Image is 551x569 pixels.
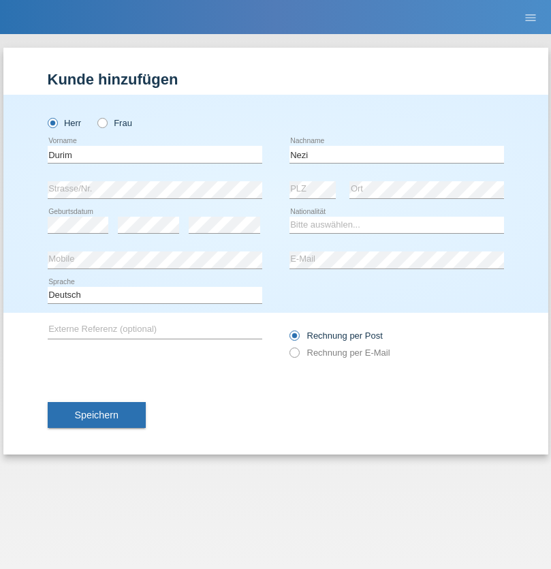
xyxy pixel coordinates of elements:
[289,330,383,341] label: Rechnung per Post
[48,118,82,128] label: Herr
[97,118,106,127] input: Frau
[517,13,544,21] a: menu
[48,71,504,88] h1: Kunde hinzufügen
[75,410,119,420] span: Speichern
[97,118,132,128] label: Frau
[289,348,390,358] label: Rechnung per E-Mail
[524,11,537,25] i: menu
[48,118,57,127] input: Herr
[48,402,146,428] button: Speichern
[289,348,298,365] input: Rechnung per E-Mail
[289,330,298,348] input: Rechnung per Post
